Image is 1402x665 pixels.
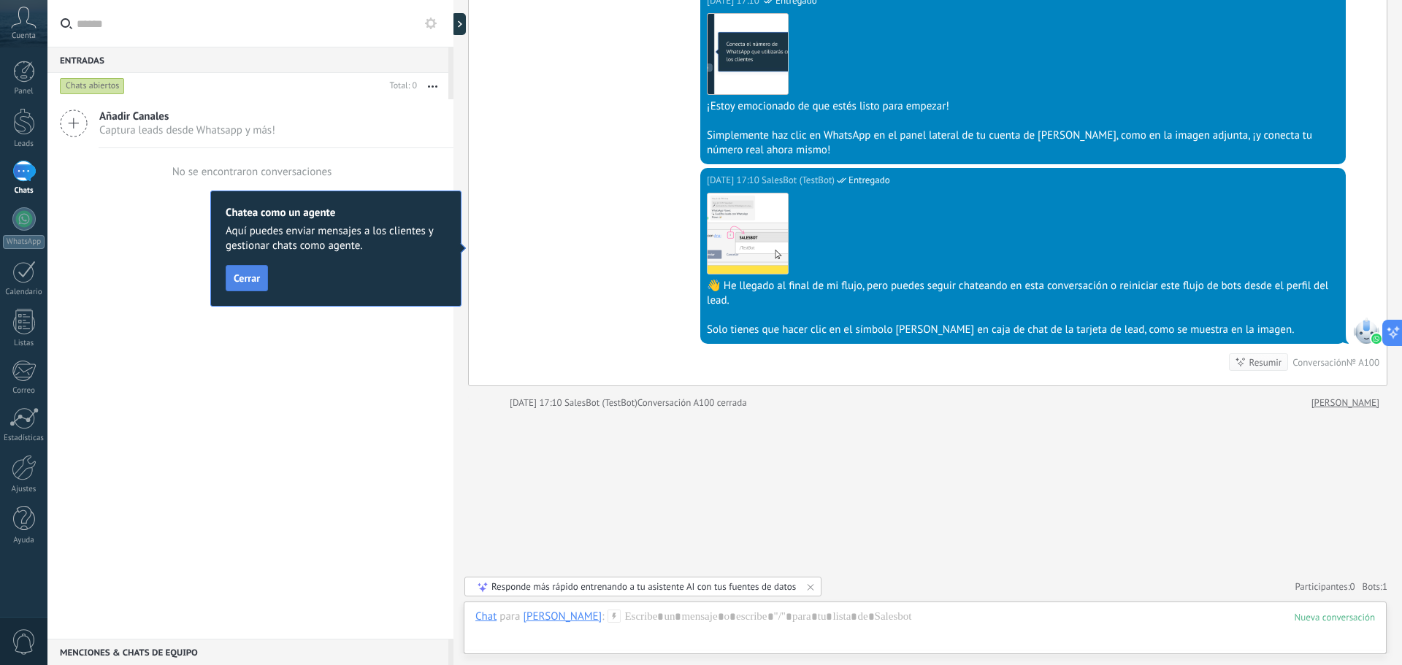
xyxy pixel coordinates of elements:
span: Cerrar [234,273,260,283]
div: Simplemente haz clic en WhatsApp en el panel lateral de tu cuenta de [PERSON_NAME], como en la im... [707,128,1339,158]
button: Cerrar [226,265,268,291]
div: No se encontraron conversaciones [172,165,332,179]
a: [PERSON_NAME] [1311,396,1379,410]
button: Más [417,73,448,99]
div: Chats abiertos [60,77,125,95]
div: Calendario [3,288,45,297]
h2: Chatea como un agente [226,206,446,220]
span: SalesBot (TestBot) [762,173,835,188]
div: Panel [3,87,45,96]
span: Añadir Canales [99,109,275,123]
div: Total: 0 [384,79,417,93]
div: Resumir [1249,355,1282,369]
div: Chats [3,186,45,196]
div: Correo [3,386,45,396]
div: № A100 [1347,356,1379,369]
span: Entregado [849,173,890,188]
span: Bots: [1363,580,1387,593]
span: para [499,610,520,624]
div: Ajustes [3,485,45,494]
div: Facundo Zubillaga [523,610,602,623]
span: Aquí puedes enviar mensajes a los clientes y gestionar chats como agente. [226,224,446,253]
span: SalesBot (TestBot) [564,396,637,409]
div: ¡Estoy emocionado de que estés listo para empezar! [707,99,1339,114]
div: Leads [3,139,45,149]
span: 1 [1382,580,1387,593]
div: 👋 He llegado al final de mi flujo, pero puedes seguir chateando en esta conversación o reiniciar ... [707,279,1339,308]
div: Menciones & Chats de equipo [47,639,448,665]
div: Estadísticas [3,434,45,443]
span: 0 [1350,580,1355,593]
div: [DATE] 17:10 [510,396,564,410]
div: Entradas [47,47,448,73]
div: [DATE] 17:10 [707,173,762,188]
div: WhatsApp [3,235,45,249]
span: Captura leads desde Whatsapp y más! [99,123,275,137]
div: Mostrar [451,13,466,35]
a: Participantes:0 [1295,580,1355,593]
div: Listas [3,339,45,348]
span: : [602,610,604,624]
div: Solo tienes que hacer clic en el símbolo [PERSON_NAME] en caja de chat de la tarjeta de lead, com... [707,323,1339,337]
img: 47073c76-1f9d-4db6-88fc-165e21806229 [708,14,788,94]
span: Cuenta [12,31,36,41]
img: waba.svg [1371,334,1382,344]
div: Conversación A100 cerrada [637,396,747,410]
div: Conversación [1292,356,1347,369]
div: Ayuda [3,536,45,545]
div: Responde más rápido entrenando a tu asistente AI con tus fuentes de datos [491,580,796,593]
span: SalesBot [1353,318,1379,344]
img: 259e883f-7e1d-436f-87c2-05612c2a157d [708,193,788,274]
